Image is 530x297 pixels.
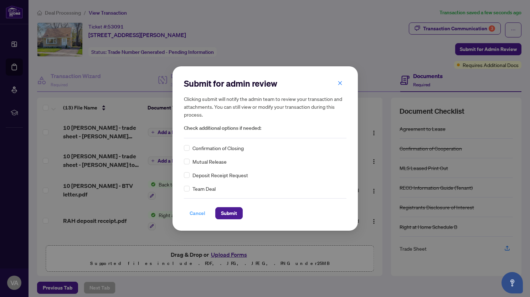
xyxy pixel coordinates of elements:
span: Team Deal [192,185,216,193]
button: Cancel [184,207,211,219]
span: close [338,81,343,86]
span: Cancel [190,208,205,219]
span: Mutual Release [192,158,227,165]
h2: Submit for admin review [184,78,346,89]
button: Open asap [501,272,523,293]
button: Submit [215,207,243,219]
span: Submit [221,208,237,219]
span: Confirmation of Closing [192,144,244,152]
span: Deposit Receipt Request [192,171,248,179]
span: Check additional options if needed: [184,124,346,132]
h5: Clicking submit will notify the admin team to review your transaction and attachments. You can st... [184,95,346,118]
